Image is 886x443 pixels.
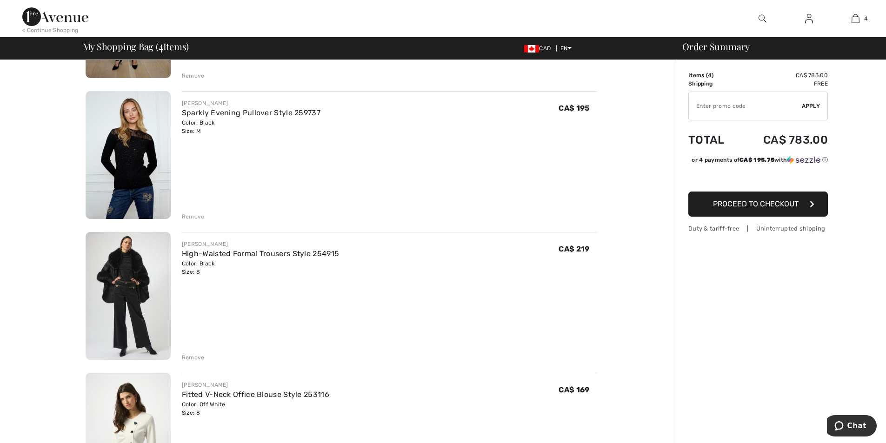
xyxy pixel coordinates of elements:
div: [PERSON_NAME] [182,240,339,248]
img: Sezzle [787,156,820,164]
td: CA$ 783.00 [738,71,828,79]
input: Promo code [689,92,802,120]
span: CA$ 169 [559,385,589,394]
a: Sign In [798,13,820,25]
div: Color: Off White Size: 8 [182,400,329,417]
div: Remove [182,212,205,221]
div: Remove [182,353,205,362]
iframe: PayPal-paypal [688,167,828,188]
td: Free [738,79,828,88]
span: Apply [802,102,820,110]
td: Shipping [688,79,738,88]
td: CA$ 783.00 [738,124,828,156]
span: CA$ 195.75 [739,157,774,163]
span: CAD [524,45,554,52]
div: Order Summary [671,42,880,51]
div: [PERSON_NAME] [182,99,320,107]
img: 1ère Avenue [22,7,88,26]
div: or 4 payments of with [692,156,828,164]
div: Color: Black Size: M [182,119,320,135]
a: Fitted V-Neck Office Blouse Style 253116 [182,390,329,399]
div: Color: Black Size: 8 [182,259,339,276]
span: CA$ 219 [559,245,589,253]
img: Sparkly Evening Pullover Style 259737 [86,91,171,219]
span: EN [560,45,572,52]
span: My Shopping Bag ( Items) [83,42,189,51]
span: 4 [708,72,712,79]
span: CA$ 195 [559,104,589,112]
img: My Info [805,13,813,24]
a: 4 [833,13,878,24]
a: High-Waisted Formal Trousers Style 254915 [182,249,339,258]
img: Canadian Dollar [524,45,539,53]
div: < Continue Shopping [22,26,79,34]
span: 4 [864,14,867,23]
img: My Bag [852,13,859,24]
a: Sparkly Evening Pullover Style 259737 [182,108,320,117]
div: Duty & tariff-free | Uninterrupted shipping [688,224,828,233]
div: Remove [182,72,205,80]
td: Total [688,124,738,156]
div: [PERSON_NAME] [182,381,329,389]
span: Proceed to Checkout [713,199,799,208]
button: Proceed to Checkout [688,192,828,217]
img: search the website [759,13,766,24]
iframe: Opens a widget where you can chat to one of our agents [827,415,877,438]
div: or 4 payments ofCA$ 195.75withSezzle Click to learn more about Sezzle [688,156,828,167]
td: Items ( ) [688,71,738,79]
img: High-Waisted Formal Trousers Style 254915 [86,232,171,360]
span: 4 [159,40,163,52]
